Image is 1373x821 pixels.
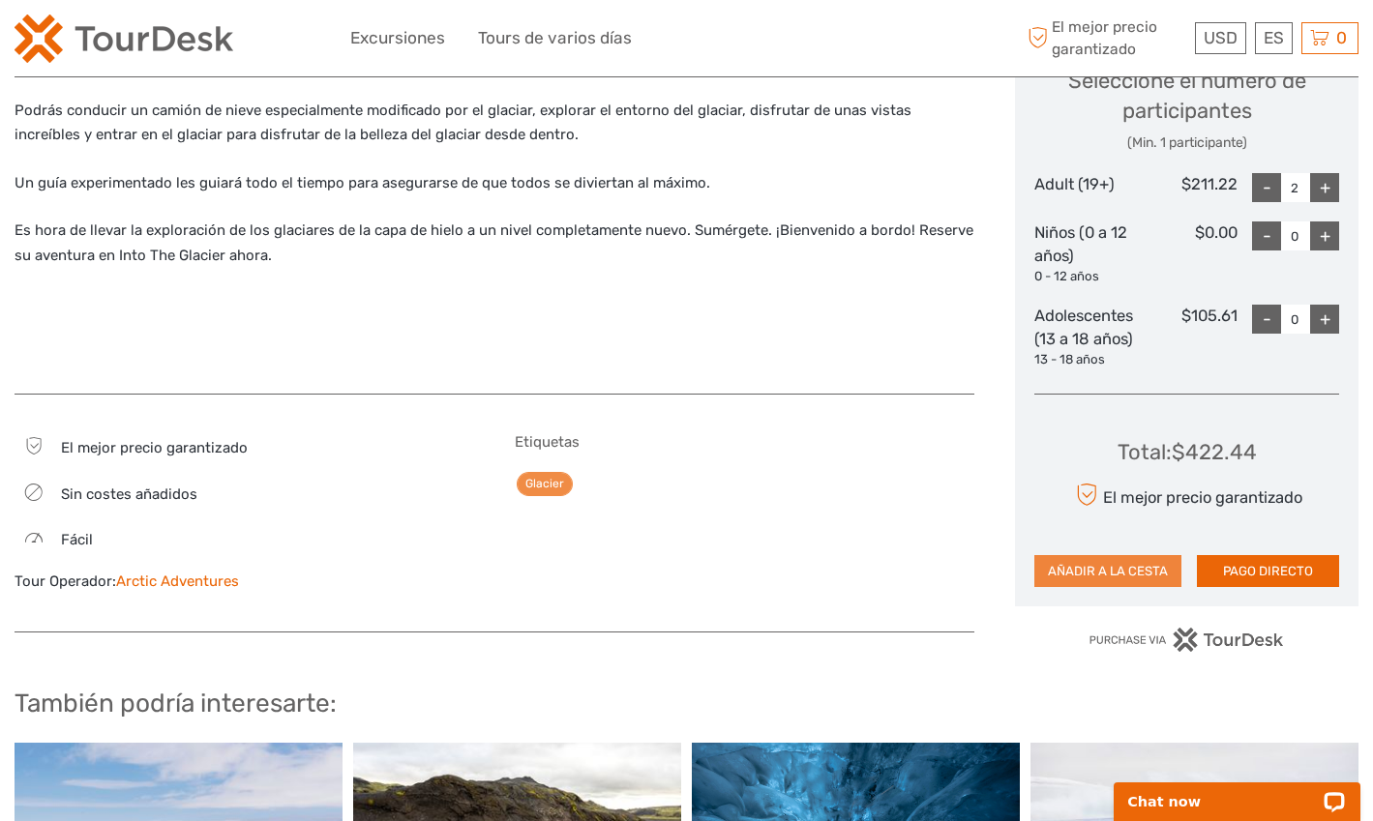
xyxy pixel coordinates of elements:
[1034,173,1136,202] div: Adult (19+)
[515,433,974,451] h5: Etiquetas
[61,439,248,456] span: El mejor precio garantizado
[1089,628,1285,652] img: PurchaseViaTourDesk.png
[1255,22,1293,54] div: ES
[1034,268,1136,286] div: 0 - 12 años
[1136,173,1238,202] div: $211.22
[1101,760,1373,821] iframe: LiveChat chat widget
[1034,66,1339,154] div: Seleccione el número de participantes
[517,472,573,496] a: Glacier
[1034,305,1136,368] div: Adolescentes (13 a 18 años)
[1034,133,1339,153] div: (Min. 1 participante)
[1204,28,1238,47] span: USD
[1310,305,1339,334] div: +
[15,572,474,592] div: Tour Operador:
[1197,555,1339,588] button: PAGO DIRECTO
[1252,173,1281,202] div: -
[61,485,197,503] span: Sin costes añadidos
[1136,221,1238,285] div: $0.00
[1034,555,1181,588] button: AÑADIR A LA CESTA
[1071,478,1302,512] div: El mejor precio garantizado
[1252,221,1281,250] div: -
[15,171,974,196] p: Un guía experimentado les guiará todo el tiempo para asegurarse de que todos se diviertan al máximo.
[1310,221,1339,250] div: +
[116,572,239,590] a: Arctic Adventures
[1136,305,1238,368] div: $105.61
[1310,173,1339,202] div: +
[15,99,974,148] p: Podrás conducir un camión de nieve especialmente modificado por el glaciar, explorar el entorno d...
[1034,351,1136,369] div: 13 - 18 años
[1034,221,1136,285] div: Niños (0 a 12 años)
[1118,437,1257,467] div: Total : $422.44
[15,219,974,268] p: Es hora de llevar la exploración de los glaciares de la capa de hielo a un nivel completamente nu...
[15,15,233,63] img: 2254-3441b4b5-4e5f-4d00-b396-31f1d84a6ebf_logo_small.png
[1023,16,1190,59] span: El mejor precio garantizado
[1333,28,1350,47] span: 0
[15,689,1358,719] h2: También podría interesarte:
[478,24,632,52] a: Tours de varios días
[350,24,445,52] a: Excursiones
[61,531,93,548] span: Fácil
[1252,305,1281,334] div: -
